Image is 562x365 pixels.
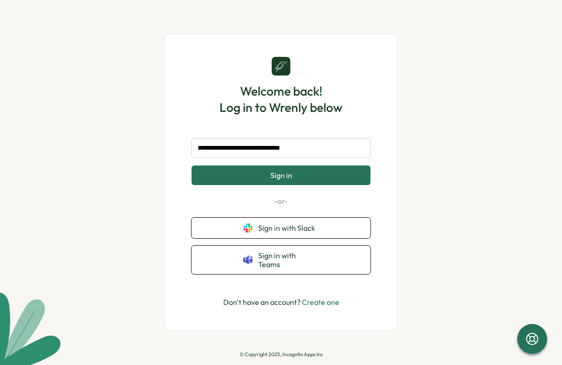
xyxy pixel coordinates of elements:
[192,218,370,238] button: Sign in with Slack
[192,165,370,185] button: Sign in
[258,251,319,269] span: Sign in with Teams
[258,224,319,232] span: Sign in with Slack
[302,297,339,307] a: Create one
[192,196,370,207] p: -or-
[192,246,370,274] button: Sign in with Teams
[223,296,339,308] p: Don't have an account?
[219,83,343,116] h1: Welcome back! Log in to Wrenly below
[240,351,323,358] p: © Copyright 2025, Incognito Apps Inc
[270,171,292,179] span: Sign in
